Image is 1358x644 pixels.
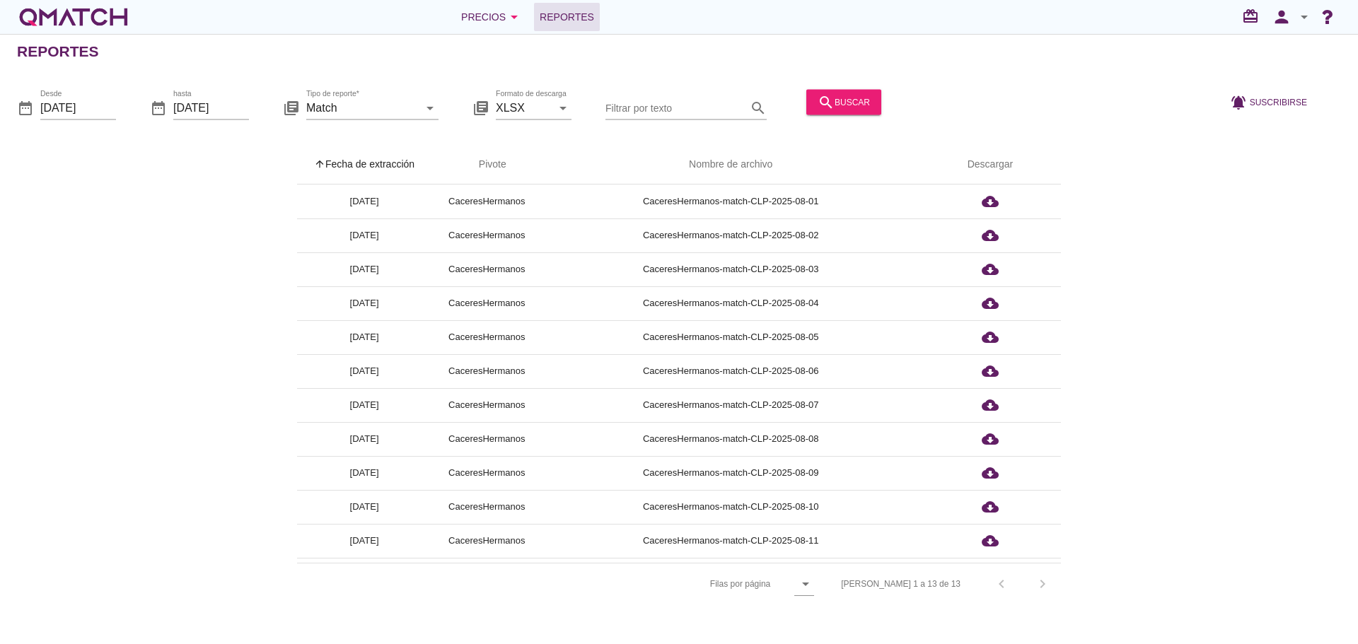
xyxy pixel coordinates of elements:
[297,145,431,185] th: Fecha de extracción: Sorted ascending. Activate to sort descending.
[297,218,431,252] td: [DATE]
[431,252,542,286] td: CaceresHermanos
[982,193,999,210] i: cloud_download
[841,578,961,590] div: [PERSON_NAME] 1 a 13 de 13
[982,363,999,380] i: cloud_download
[283,99,300,116] i: library_books
[1250,95,1307,108] span: Suscribirse
[297,456,431,490] td: [DATE]
[461,8,523,25] div: Precios
[982,397,999,414] i: cloud_download
[542,558,919,592] td: CaceresHermanos-match-CLP-2025-08-12
[982,295,999,312] i: cloud_download
[173,96,249,119] input: hasta
[431,185,542,218] td: CaceresHermanos
[297,558,431,592] td: [DATE]
[919,145,1061,185] th: Descargar: Not sorted.
[750,99,767,116] i: search
[431,422,542,456] td: CaceresHermanos
[534,3,600,31] a: Reportes
[450,3,534,31] button: Precios
[806,89,881,115] button: buscar
[542,354,919,388] td: CaceresHermanos-match-CLP-2025-08-06
[555,99,571,116] i: arrow_drop_down
[431,354,542,388] td: CaceresHermanos
[982,261,999,278] i: cloud_download
[542,145,919,185] th: Nombre de archivo: Not sorted.
[297,185,431,218] td: [DATE]
[431,145,542,185] th: Pivote: Not sorted. Activate to sort ascending.
[982,329,999,346] i: cloud_download
[542,320,919,354] td: CaceresHermanos-match-CLP-2025-08-05
[542,456,919,490] td: CaceresHermanos-match-CLP-2025-08-09
[431,388,542,422] td: CaceresHermanos
[297,252,431,286] td: [DATE]
[569,563,814,604] div: Filas por página
[542,422,919,456] td: CaceresHermanos-match-CLP-2025-08-08
[431,320,542,354] td: CaceresHermanos
[306,96,419,119] input: Tipo de reporte*
[431,490,542,524] td: CaceresHermanos
[982,464,999,481] i: cloud_download
[982,431,999,447] i: cloud_download
[297,524,431,558] td: [DATE]
[422,99,439,116] i: arrow_drop_down
[506,8,523,25] i: arrow_drop_down
[431,286,542,320] td: CaceresHermanos
[297,286,431,320] td: [DATE]
[1230,93,1250,110] i: notifications_active
[542,286,919,320] td: CaceresHermanos-match-CLP-2025-08-04
[540,8,594,25] span: Reportes
[314,158,325,170] i: arrow_upward
[150,99,167,116] i: date_range
[605,96,747,119] input: Filtrar por texto
[297,422,431,456] td: [DATE]
[982,498,999,515] i: cloud_download
[542,218,919,252] td: CaceresHermanos-match-CLP-2025-08-02
[431,218,542,252] td: CaceresHermanos
[797,575,814,592] i: arrow_drop_down
[1267,7,1296,27] i: person
[1219,89,1318,115] button: Suscribirse
[1242,8,1265,25] i: redeem
[542,388,919,422] td: CaceresHermanos-match-CLP-2025-08-07
[297,354,431,388] td: [DATE]
[17,3,130,31] a: white-qmatch-logo
[17,99,34,116] i: date_range
[982,227,999,244] i: cloud_download
[982,532,999,549] i: cloud_download
[818,93,835,110] i: search
[40,96,116,119] input: Desde
[297,490,431,524] td: [DATE]
[472,99,489,116] i: library_books
[431,456,542,490] td: CaceresHermanos
[431,524,542,558] td: CaceresHermanos
[496,96,552,119] input: Formato de descarga
[542,252,919,286] td: CaceresHermanos-match-CLP-2025-08-03
[818,93,870,110] div: buscar
[297,388,431,422] td: [DATE]
[1296,8,1313,25] i: arrow_drop_down
[542,185,919,218] td: CaceresHermanos-match-CLP-2025-08-01
[17,40,99,63] h2: Reportes
[542,490,919,524] td: CaceresHermanos-match-CLP-2025-08-10
[431,558,542,592] td: CaceresHermanos
[542,524,919,558] td: CaceresHermanos-match-CLP-2025-08-11
[297,320,431,354] td: [DATE]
